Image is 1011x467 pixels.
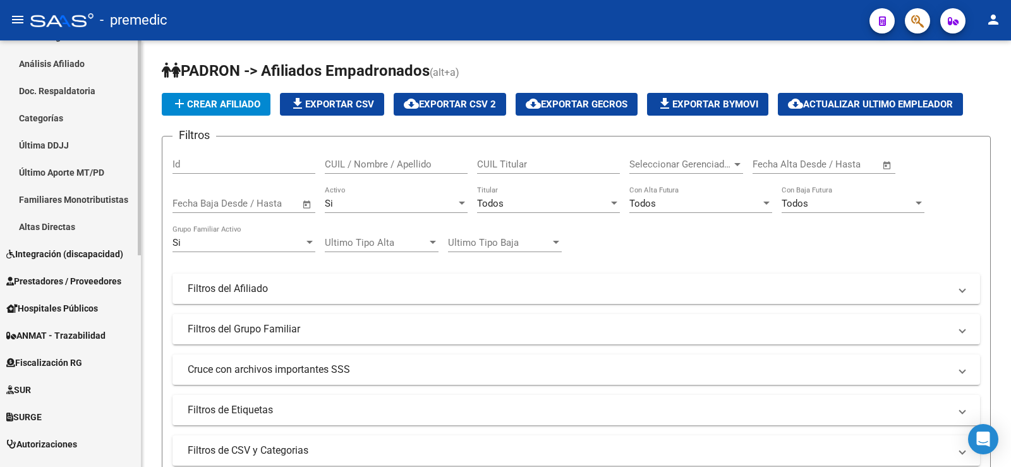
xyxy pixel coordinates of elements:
[448,237,550,248] span: Ultimo Tipo Baja
[657,96,672,111] mat-icon: file_download
[188,444,950,458] mat-panel-title: Filtros de CSV y Categorias
[788,96,803,111] mat-icon: cloud_download
[394,93,506,116] button: Exportar CSV 2
[173,126,216,144] h3: Filtros
[6,383,31,397] span: SUR
[100,6,167,34] span: - premedic
[516,93,638,116] button: Exportar GECROS
[172,96,187,111] mat-icon: add
[172,99,260,110] span: Crear Afiliado
[325,198,333,209] span: Si
[300,197,315,212] button: Open calendar
[173,355,980,385] mat-expansion-panel-header: Cruce con archivos importantes SSS
[430,66,459,78] span: (alt+a)
[6,247,123,261] span: Integración (discapacidad)
[188,322,950,336] mat-panel-title: Filtros del Grupo Familiar
[162,93,270,116] button: Crear Afiliado
[526,99,627,110] span: Exportar GECROS
[173,274,980,304] mat-expansion-panel-header: Filtros del Afiliado
[6,301,98,315] span: Hospitales Públicos
[6,410,42,424] span: SURGE
[280,93,384,116] button: Exportar CSV
[188,363,950,377] mat-panel-title: Cruce con archivos importantes SSS
[477,198,504,209] span: Todos
[404,96,419,111] mat-icon: cloud_download
[290,99,374,110] span: Exportar CSV
[10,12,25,27] mat-icon: menu
[986,12,1001,27] mat-icon: person
[173,237,181,248] span: Si
[173,198,224,209] input: Fecha inicio
[788,99,953,110] span: Actualizar ultimo Empleador
[778,93,963,116] button: Actualizar ultimo Empleador
[629,198,656,209] span: Todos
[657,99,758,110] span: Exportar Bymovi
[815,159,876,170] input: Fecha fin
[753,159,804,170] input: Fecha inicio
[647,93,768,116] button: Exportar Bymovi
[968,424,998,454] div: Open Intercom Messenger
[6,356,82,370] span: Fiscalización RG
[173,395,980,425] mat-expansion-panel-header: Filtros de Etiquetas
[173,435,980,466] mat-expansion-panel-header: Filtros de CSV y Categorias
[235,198,296,209] input: Fecha fin
[173,314,980,344] mat-expansion-panel-header: Filtros del Grupo Familiar
[6,329,106,343] span: ANMAT - Trazabilidad
[880,158,895,173] button: Open calendar
[404,99,496,110] span: Exportar CSV 2
[290,96,305,111] mat-icon: file_download
[188,282,950,296] mat-panel-title: Filtros del Afiliado
[6,274,121,288] span: Prestadores / Proveedores
[188,403,950,417] mat-panel-title: Filtros de Etiquetas
[162,62,430,80] span: PADRON -> Afiliados Empadronados
[6,437,77,451] span: Autorizaciones
[629,159,732,170] span: Seleccionar Gerenciador
[526,96,541,111] mat-icon: cloud_download
[782,198,808,209] span: Todos
[325,237,427,248] span: Ultimo Tipo Alta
